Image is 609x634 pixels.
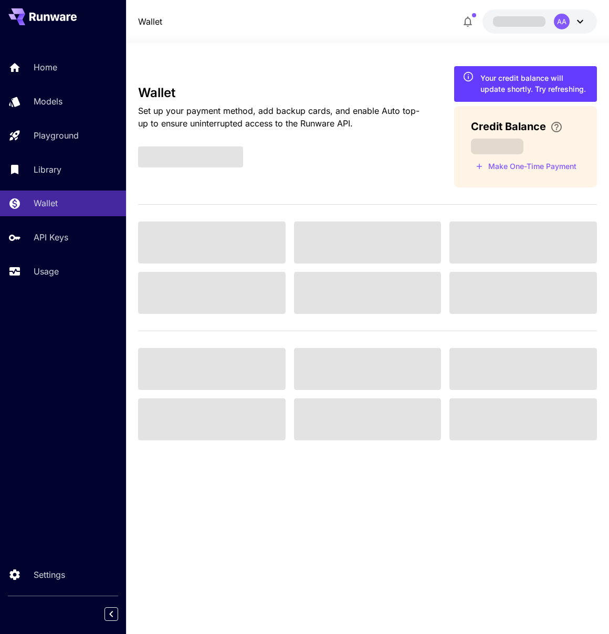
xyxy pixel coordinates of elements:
[34,231,68,244] p: API Keys
[34,163,61,176] p: Library
[554,14,570,29] div: AA
[138,104,421,130] p: Set up your payment method, add backup cards, and enable Auto top-up to ensure uninterrupted acce...
[471,119,546,134] span: Credit Balance
[34,95,62,108] p: Models
[104,607,118,621] button: Collapse sidebar
[480,72,589,94] div: Your credit balance will update shortly. Try refreshing.
[138,15,162,28] a: Wallet
[482,9,597,34] button: AA
[34,265,59,278] p: Usage
[34,568,65,581] p: Settings
[138,86,421,100] h3: Wallet
[546,121,567,133] button: Enter your card details and choose an Auto top-up amount to avoid service interruptions. We'll au...
[34,61,57,73] p: Home
[471,158,581,175] button: Make a one-time, non-recurring payment
[34,129,79,142] p: Playground
[112,605,126,624] div: Collapse sidebar
[34,197,58,209] p: Wallet
[138,15,162,28] nav: breadcrumb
